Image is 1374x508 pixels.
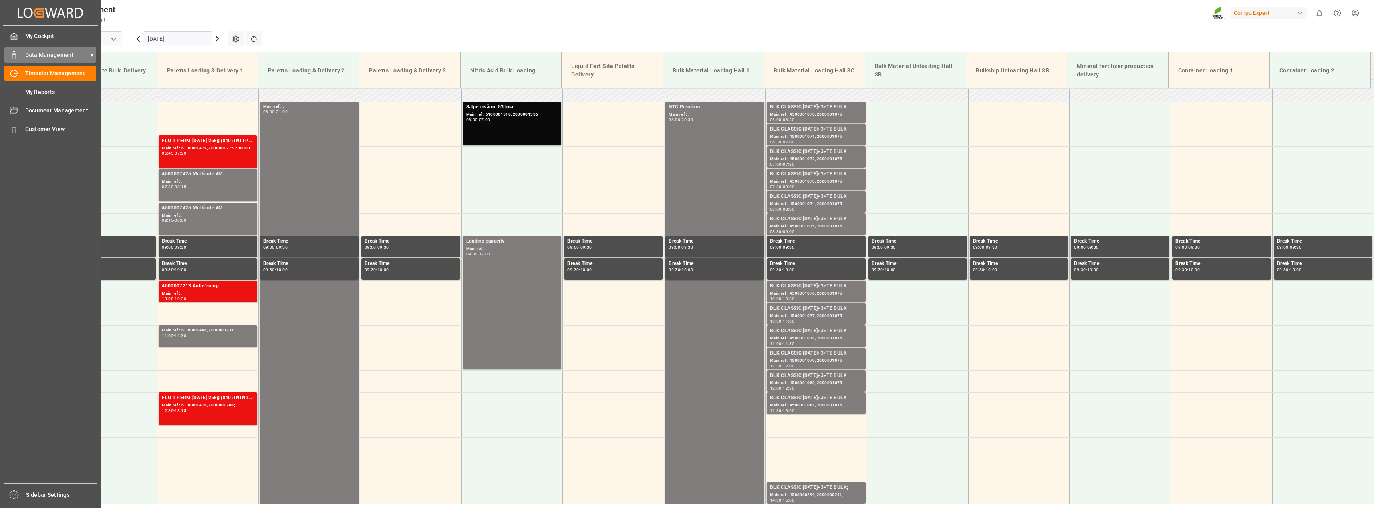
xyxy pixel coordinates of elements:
[872,237,964,245] div: Break Time
[567,245,579,249] div: 09:00
[872,59,959,82] div: Bulk Material Unloading Hall 3B
[26,491,97,499] span: Sidebar Settings
[1074,245,1086,249] div: 09:00
[265,63,353,78] div: Paletts Loading & Delivery 2
[62,63,151,78] div: Liquid Fert Site Bulk Delivery
[173,219,175,222] div: -
[1187,245,1188,249] div: -
[770,111,862,118] div: Main ref : 4500001070, 2000001075
[770,319,782,323] div: 10:30
[1175,260,1268,268] div: Break Time
[173,268,175,271] div: -
[783,230,794,233] div: 09:00
[376,245,377,249] div: -
[377,245,389,249] div: 09:30
[770,313,862,319] div: Main ref : 4500001077, 2000001075
[162,145,254,152] div: Main ref : 6100001479, 2000001275 2000001179;
[783,364,794,368] div: 12:00
[669,111,761,118] div: Main ref : ,
[466,245,558,252] div: Main ref : ,
[1175,268,1187,271] div: 09:30
[162,185,173,189] div: 07:30
[680,118,681,122] div: -
[770,63,858,78] div: Bulk Material Loading Hall 3C
[782,230,783,233] div: -
[783,245,794,249] div: 09:30
[365,237,457,245] div: Break Time
[770,297,782,301] div: 10:00
[567,260,659,268] div: Break Time
[1175,245,1187,249] div: 09:00
[1290,245,1301,249] div: 09:30
[770,372,862,380] div: BLK CLASSIC [DATE]+3+TE BULK
[275,110,276,114] div: -
[162,394,254,402] div: FLO T PERM [DATE] 25kg (x40) INTNTC PREMIUM [DATE] 25kg (x40) D,EN,PLNTC SUPREM [DATE] 25kg (x40)...
[263,237,355,245] div: Break Time
[770,148,862,156] div: BLK CLASSIC [DATE]+3+TE BULK
[783,297,794,301] div: 10:30
[783,140,794,144] div: 07:00
[365,268,376,271] div: 09:30
[782,498,783,502] div: -
[669,260,761,268] div: Break Time
[162,260,254,268] div: Break Time
[580,268,592,271] div: 10:00
[770,260,862,268] div: Break Time
[770,282,862,290] div: BLK CLASSIC [DATE]+3+TE BULK
[175,409,186,412] div: 13:15
[162,212,254,219] div: Main ref : ,
[770,201,862,207] div: Main ref : 4500001074, 2000001075
[770,327,862,335] div: BLK CLASSIC [DATE]+3+TE BULK
[783,163,794,166] div: 07:30
[162,204,254,212] div: 4500007425 Multicote 4M
[770,305,862,313] div: BLK CLASSIC [DATE]+3+TE BULK
[1277,268,1289,271] div: 09:30
[263,103,355,110] div: Main ref : ,
[567,268,579,271] div: 09:30
[669,237,761,245] div: Break Time
[770,498,782,502] div: 14:30
[175,185,186,189] div: 08:15
[173,185,175,189] div: -
[175,268,186,271] div: 10:00
[175,151,186,155] div: 07:30
[162,268,173,271] div: 09:30
[1187,268,1188,271] div: -
[770,118,782,122] div: 06:00
[681,118,693,122] div: 20:30
[4,103,96,118] a: Document Management
[466,118,478,122] div: 06:00
[4,28,96,44] a: My Cockpit
[263,110,275,114] div: 06:00
[770,484,862,492] div: BLK CLASSIC [DATE]+3+TE BULK;
[782,409,783,412] div: -
[984,245,985,249] div: -
[770,237,862,245] div: Break Time
[60,260,153,268] div: Break Time
[1087,245,1099,249] div: 09:30
[173,409,175,412] div: -
[973,260,1065,268] div: Break Time
[162,282,254,290] div: 4500007213 Anlieferung
[770,342,782,345] div: 11:00
[770,492,862,498] div: Main ref : 4500000299, 2000000241;
[175,219,186,222] div: 09:00
[782,268,783,271] div: -
[568,59,656,82] div: Liquid Fert Site Paletts Delivery
[1074,260,1166,268] div: Break Time
[263,245,275,249] div: 09:00
[783,498,794,502] div: 15:00
[770,185,782,189] div: 07:30
[1212,6,1225,20] img: Screenshot%202023-09-29%20at%2010.02.21.png_1712312052.png
[973,245,985,249] div: 09:00
[1231,7,1307,19] div: Compo Expert
[4,84,96,100] a: My Reports
[1277,237,1369,245] div: Break Time
[162,402,254,409] div: Main ref : 6100001478, 2000001288;
[1086,268,1087,271] div: -
[25,51,88,59] span: Data Management
[25,106,97,115] span: Document Management
[1188,245,1200,249] div: 09:30
[782,342,783,345] div: -
[973,63,1060,78] div: Bulkship Unloading Hall 3B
